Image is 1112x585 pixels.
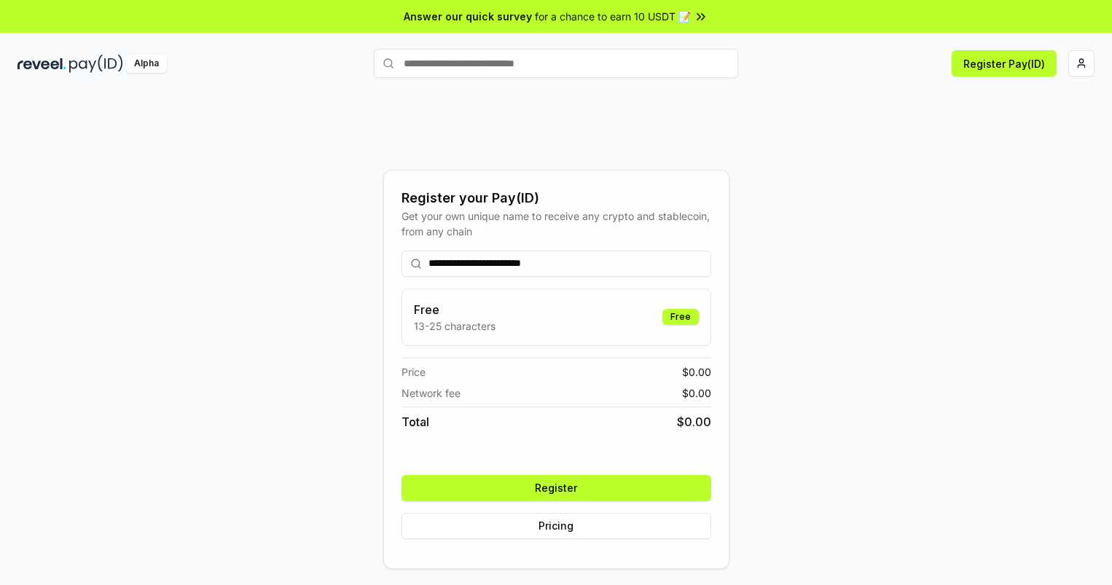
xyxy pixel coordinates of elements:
[682,364,711,380] span: $ 0.00
[402,475,711,501] button: Register
[17,55,66,73] img: reveel_dark
[662,309,699,325] div: Free
[682,385,711,401] span: $ 0.00
[952,50,1057,76] button: Register Pay(ID)
[69,55,123,73] img: pay_id
[402,364,426,380] span: Price
[535,9,691,24] span: for a chance to earn 10 USDT 📝
[402,188,711,208] div: Register your Pay(ID)
[126,55,167,73] div: Alpha
[402,385,461,401] span: Network fee
[402,413,429,431] span: Total
[677,413,711,431] span: $ 0.00
[414,318,496,334] p: 13-25 characters
[402,513,711,539] button: Pricing
[402,208,711,239] div: Get your own unique name to receive any crypto and stablecoin, from any chain
[404,9,532,24] span: Answer our quick survey
[414,301,496,318] h3: Free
